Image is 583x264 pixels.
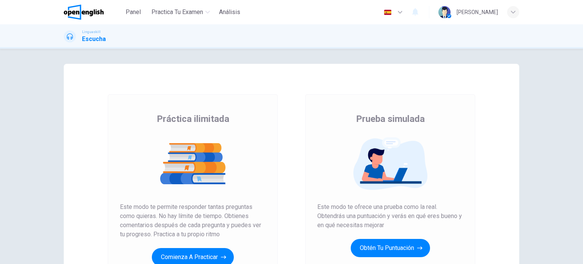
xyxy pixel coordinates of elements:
[356,113,425,125] span: Prueba simulada
[351,239,430,257] button: Obtén tu puntuación
[64,5,121,20] a: OpenEnglish logo
[82,35,106,44] h1: Escucha
[457,8,498,17] div: [PERSON_NAME]
[126,8,141,17] span: Panel
[383,9,392,15] img: es
[157,113,229,125] span: Práctica ilimitada
[216,5,243,19] button: Análisis
[219,8,240,17] span: Análisis
[121,5,145,19] button: Panel
[148,5,213,19] button: Practica tu examen
[438,6,451,18] img: Profile picture
[82,29,101,35] span: Linguaskill
[317,202,463,230] span: Este modo te ofrece una prueba como la real. Obtendrás una puntuación y verás en qué eres bueno y...
[64,5,104,20] img: OpenEnglish logo
[120,202,266,239] span: Este modo te permite responder tantas preguntas como quieras. No hay límite de tiempo. Obtienes c...
[151,8,203,17] span: Practica tu examen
